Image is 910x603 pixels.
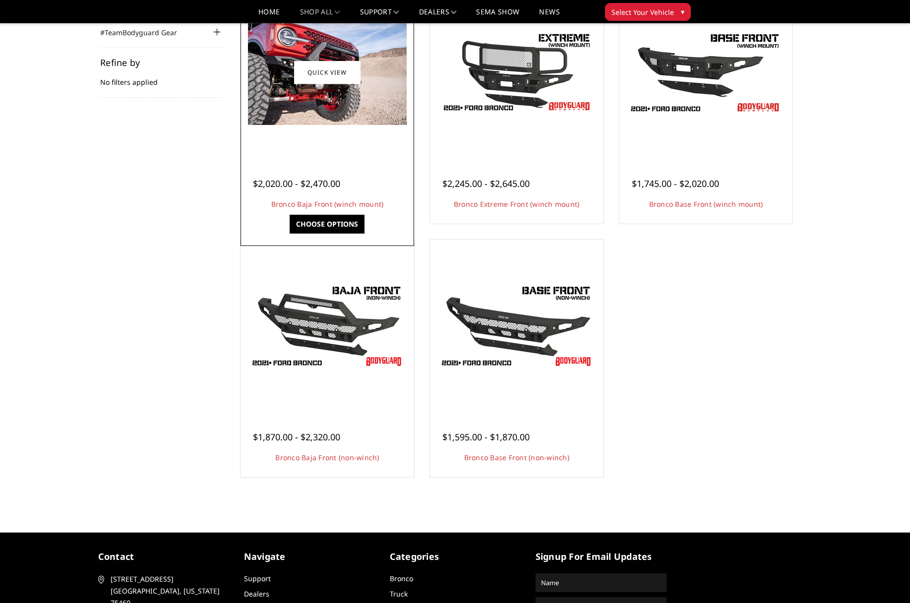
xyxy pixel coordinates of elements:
a: Choose Options [290,215,364,234]
h5: Navigate [244,550,375,563]
a: Bronco Extreme Front (winch mount) [454,199,580,209]
button: Select Your Vehicle [605,3,691,21]
a: Truck [390,589,408,599]
a: Bronco Base Front (non-winch) [464,453,569,462]
a: shop all [300,8,340,23]
span: $1,745.00 - $2,020.00 [632,178,719,189]
a: Bronco Base Front (non-winch) Bronco Base Front (non-winch) [432,242,601,411]
a: Dealers [244,589,269,599]
a: Bronco Baja Front (non-winch) [275,453,379,462]
span: ▾ [681,6,684,17]
span: Select Your Vehicle [611,7,674,17]
img: Bronco Baja Front (winch mount) [248,19,407,125]
a: Support [244,574,271,583]
a: Bronco [390,574,413,583]
a: Dealers [419,8,457,23]
span: $1,595.00 - $1,870.00 [442,431,530,443]
a: Bronco Base Front (winch mount) [649,199,763,209]
div: No filters applied [100,58,223,98]
a: Bronco Baja Front (winch mount) [271,199,384,209]
h5: contact [98,550,229,563]
a: News [539,8,559,23]
a: SEMA Show [476,8,519,23]
h5: Categories [390,550,521,563]
a: Support [360,8,399,23]
input: Name [537,575,665,591]
span: $2,245.00 - $2,645.00 [442,178,530,189]
iframe: Chat Widget [860,555,910,603]
a: Bronco Baja Front (non-winch) Bronco Baja Front (non-winch) [243,242,412,411]
a: #TeamBodyguard Gear [100,27,189,38]
span: $2,020.00 - $2,470.00 [253,178,340,189]
h5: signup for email updates [536,550,667,563]
span: $1,870.00 - $2,320.00 [253,431,340,443]
a: Quick view [294,60,361,84]
a: Home [258,8,280,23]
img: Bronco Base Front (non-winch) [437,282,596,371]
h5: Refine by [100,58,223,67]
